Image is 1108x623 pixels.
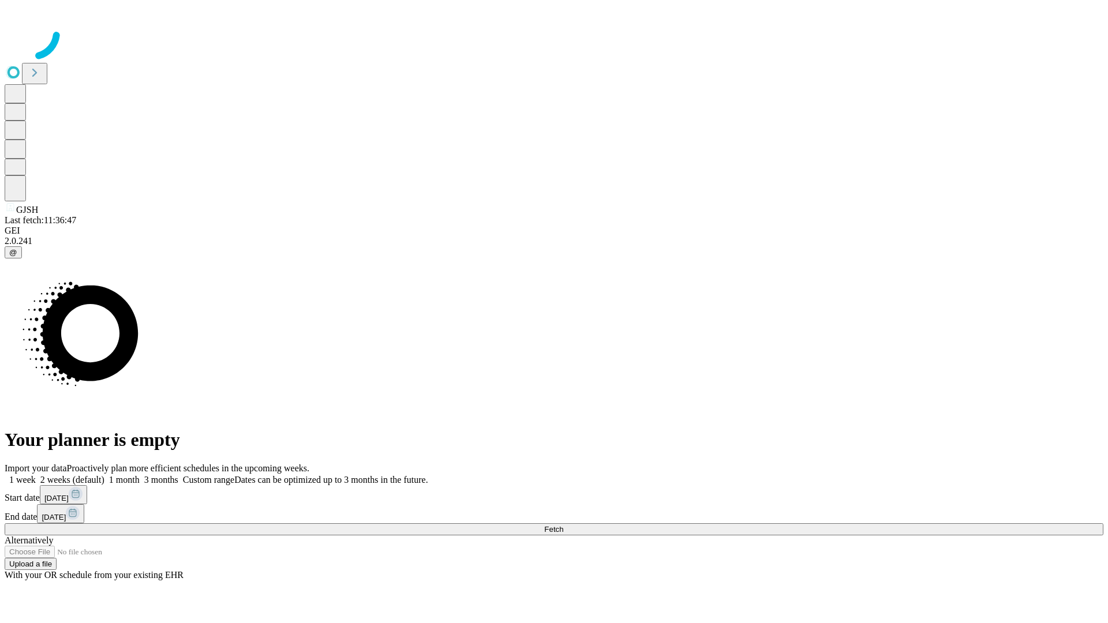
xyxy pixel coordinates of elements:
[5,558,57,570] button: Upload a file
[16,205,38,215] span: GJSH
[40,475,104,485] span: 2 weeks (default)
[67,463,309,473] span: Proactively plan more efficient schedules in the upcoming weeks.
[5,429,1103,451] h1: Your planner is empty
[5,246,22,258] button: @
[37,504,84,523] button: [DATE]
[5,236,1103,246] div: 2.0.241
[42,513,66,521] span: [DATE]
[5,570,184,580] span: With your OR schedule from your existing EHR
[109,475,140,485] span: 1 month
[5,535,53,545] span: Alternatively
[144,475,178,485] span: 3 months
[40,485,87,504] button: [DATE]
[44,494,69,502] span: [DATE]
[544,525,563,534] span: Fetch
[9,248,17,257] span: @
[234,475,428,485] span: Dates can be optimized up to 3 months in the future.
[5,215,76,225] span: Last fetch: 11:36:47
[5,485,1103,504] div: Start date
[183,475,234,485] span: Custom range
[5,504,1103,523] div: End date
[9,475,36,485] span: 1 week
[5,226,1103,236] div: GEI
[5,463,67,473] span: Import your data
[5,523,1103,535] button: Fetch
